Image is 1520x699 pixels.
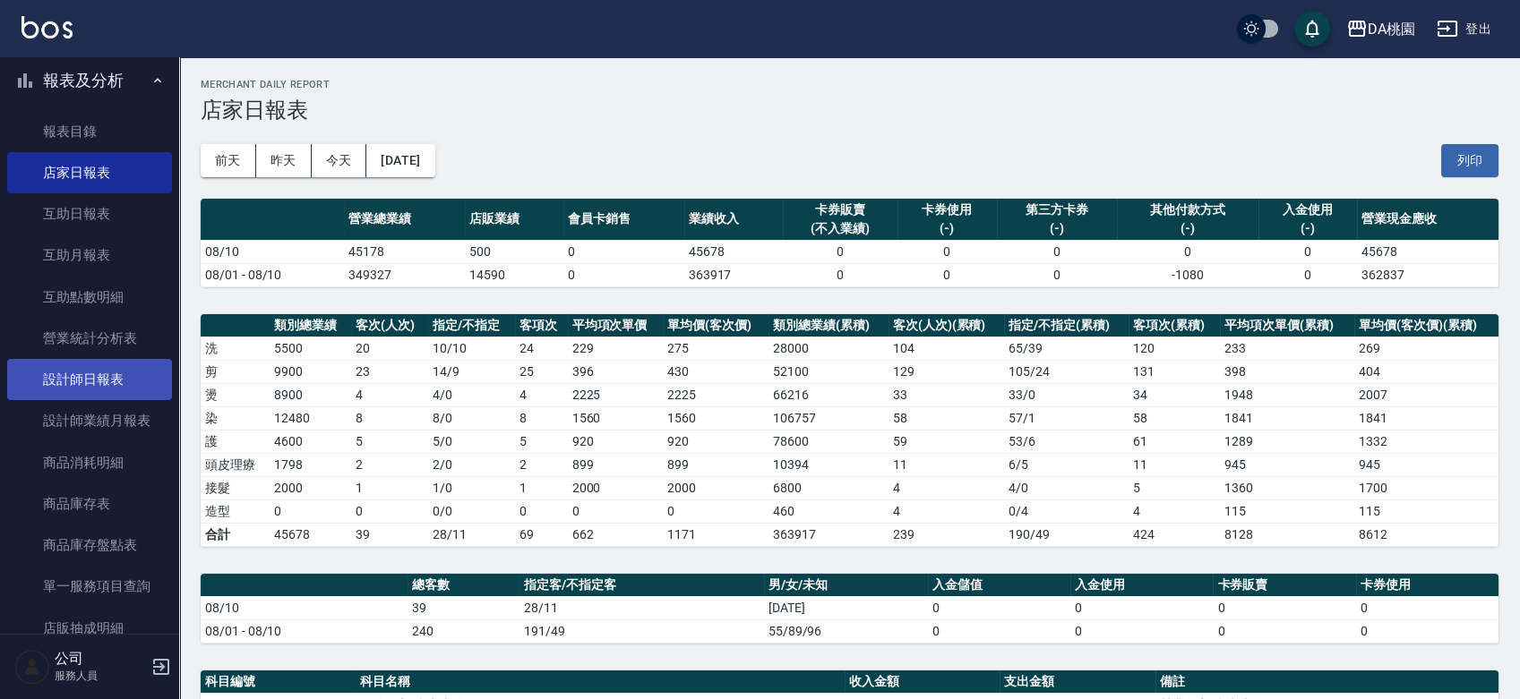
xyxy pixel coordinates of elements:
[663,523,769,546] td: 1171
[270,499,351,523] td: 0
[1258,263,1358,286] td: 0
[7,234,172,276] a: 互助月報表
[428,360,514,383] td: 14 / 9
[1258,240,1358,263] td: 0
[1004,383,1129,406] td: 33 / 0
[897,263,997,286] td: 0
[270,523,351,546] td: 45678
[1070,574,1213,597] th: 入金使用
[1354,360,1499,383] td: 404
[408,574,520,597] th: 總客數
[783,263,897,286] td: 0
[928,596,1070,619] td: 0
[7,483,172,524] a: 商品庫存表
[1430,13,1499,46] button: 登出
[270,314,351,337] th: 類別總業績
[515,337,568,360] td: 24
[897,240,997,263] td: 0
[201,430,270,453] td: 護
[787,219,892,238] div: (不入業績)
[889,430,1004,453] td: 59
[764,574,928,597] th: 男/女/未知
[1004,406,1129,430] td: 57 / 1
[14,649,50,685] img: Person
[515,476,568,499] td: 1
[356,670,845,694] th: 科目名稱
[1004,360,1129,383] td: 105 / 24
[769,360,889,383] td: 52100
[7,442,172,483] a: 商品消耗明細
[563,240,683,263] td: 0
[889,523,1004,546] td: 239
[1117,240,1258,263] td: 0
[1354,406,1499,430] td: 1841
[568,430,664,453] td: 920
[1339,11,1422,47] button: DA桃園
[889,453,1004,476] td: 11
[1129,360,1220,383] td: 131
[1220,314,1354,337] th: 平均項次單價(累積)
[351,406,428,430] td: 8
[201,383,270,406] td: 燙
[270,406,351,430] td: 12480
[1357,199,1499,241] th: 營業現金應收
[21,16,73,38] img: Logo
[1220,360,1354,383] td: 398
[889,360,1004,383] td: 129
[684,240,784,263] td: 45678
[1213,619,1355,643] td: 0
[1004,523,1129,546] td: 190/49
[201,670,356,694] th: 科目編號
[7,524,172,566] a: 商品庫存盤點表
[1004,499,1129,523] td: 0 / 4
[845,670,1000,694] th: 收入金額
[520,596,764,619] td: 28/11
[1354,476,1499,499] td: 1700
[201,619,408,643] td: 08/01 - 08/10
[270,383,351,406] td: 8900
[568,406,664,430] td: 1560
[1129,499,1220,523] td: 4
[1263,219,1353,238] div: (-)
[256,144,312,177] button: 昨天
[1004,314,1129,337] th: 指定/不指定(累積)
[997,240,1117,263] td: 0
[351,314,428,337] th: 客次(人次)
[663,430,769,453] td: 920
[769,314,889,337] th: 類別總業績(累積)
[769,337,889,360] td: 28000
[201,596,408,619] td: 08/10
[7,608,172,649] a: 店販抽成明細
[408,619,520,643] td: 240
[201,360,270,383] td: 剪
[1129,453,1220,476] td: 11
[270,360,351,383] td: 9900
[515,383,568,406] td: 4
[1220,406,1354,430] td: 1841
[1220,383,1354,406] td: 1948
[663,337,769,360] td: 275
[1441,144,1499,177] button: 列印
[563,199,683,241] th: 會員卡銷售
[769,499,889,523] td: 460
[55,650,146,668] h5: 公司
[928,574,1070,597] th: 入金儲值
[428,337,514,360] td: 10 / 10
[928,619,1070,643] td: 0
[787,200,892,219] div: 卡券販賣
[1356,596,1499,619] td: 0
[1121,200,1254,219] div: 其他付款方式
[889,314,1004,337] th: 客次(人次)(累積)
[270,430,351,453] td: 4600
[1220,499,1354,523] td: 115
[1220,430,1354,453] td: 1289
[408,596,520,619] td: 39
[55,668,146,684] p: 服務人員
[1263,200,1353,219] div: 入金使用
[7,566,172,607] a: 單一服務項目查詢
[344,240,464,263] td: 45178
[428,453,514,476] td: 2 / 0
[663,383,769,406] td: 2225
[568,476,664,499] td: 2000
[1294,11,1330,47] button: save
